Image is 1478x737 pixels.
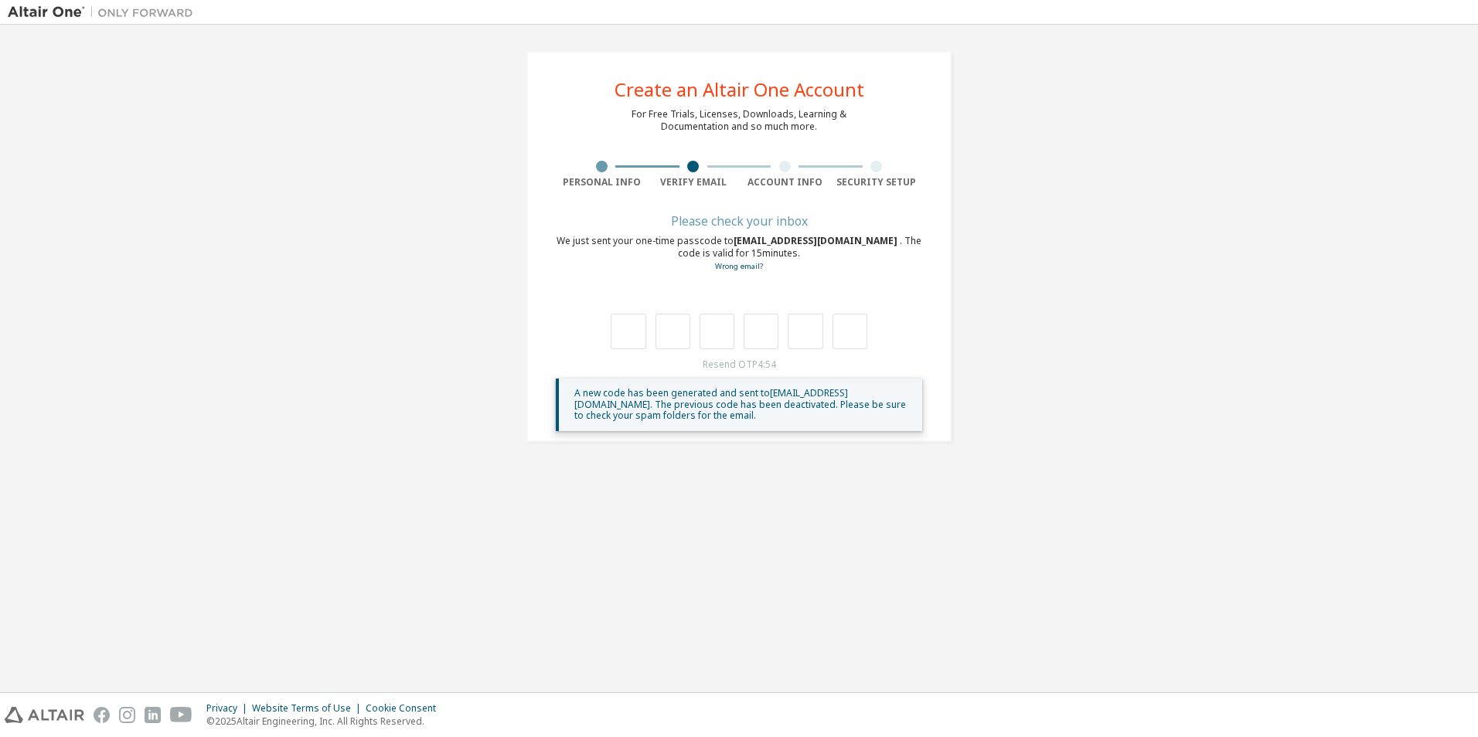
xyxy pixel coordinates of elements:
span: A new code has been generated and sent to [EMAIL_ADDRESS][DOMAIN_NAME] . The previous code has be... [574,386,906,422]
span: [EMAIL_ADDRESS][DOMAIN_NAME] [734,234,900,247]
img: linkedin.svg [145,707,161,723]
div: For Free Trials, Licenses, Downloads, Learning & Documentation and so much more. [632,108,846,133]
img: facebook.svg [94,707,110,723]
div: We just sent your one-time passcode to . The code is valid for 15 minutes. [556,235,922,273]
p: © 2025 Altair Engineering, Inc. All Rights Reserved. [206,715,445,728]
div: Please check your inbox [556,216,922,226]
div: Cookie Consent [366,702,445,715]
div: Security Setup [831,176,923,188]
div: Privacy [206,702,252,715]
div: Website Terms of Use [252,702,366,715]
div: Create an Altair One Account [615,80,864,99]
div: Personal Info [556,176,648,188]
div: Verify Email [648,176,740,188]
img: altair_logo.svg [5,707,84,723]
a: Go back to the registration form [715,261,763,271]
div: Account Info [739,176,831,188]
img: instagram.svg [119,707,135,723]
img: youtube.svg [170,707,192,723]
img: Altair One [8,5,201,20]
